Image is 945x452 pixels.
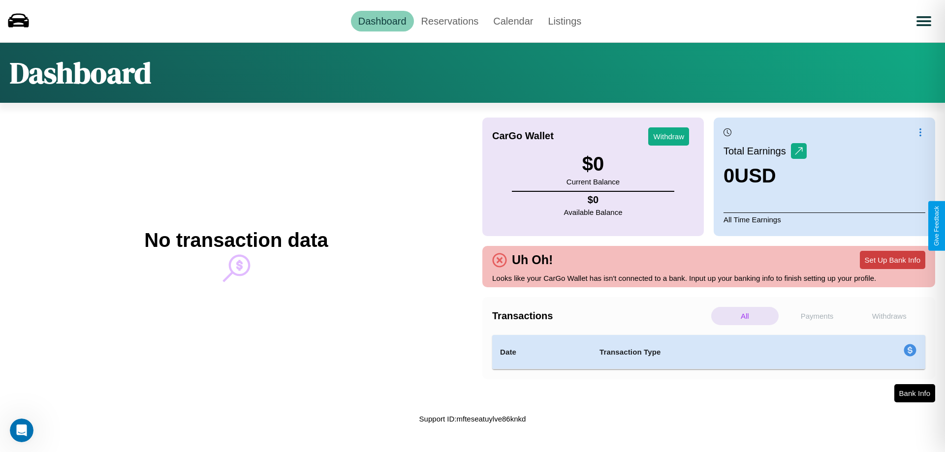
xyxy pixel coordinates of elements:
[599,346,823,358] h4: Transaction Type
[860,251,925,269] button: Set Up Bank Info
[540,11,589,31] a: Listings
[711,307,779,325] p: All
[855,307,923,325] p: Withdraws
[724,165,807,187] h3: 0 USD
[486,11,540,31] a: Calendar
[10,53,151,93] h1: Dashboard
[567,153,620,175] h3: $ 0
[564,206,623,219] p: Available Balance
[351,11,414,31] a: Dashboard
[492,271,925,285] p: Looks like your CarGo Wallet has isn't connected to a bank. Input up your banking info to finish ...
[894,384,935,402] button: Bank Info
[492,335,925,369] table: simple table
[492,310,709,322] h4: Transactions
[414,11,486,31] a: Reservations
[784,307,851,325] p: Payments
[419,412,526,425] p: Support ID: mfteseatuylve86knkd
[648,127,689,146] button: Withdraw
[10,419,33,442] iframe: Intercom live chat
[144,229,328,251] h2: No transaction data
[724,212,925,226] p: All Time Earnings
[507,253,558,267] h4: Uh Oh!
[567,175,620,188] p: Current Balance
[724,142,791,160] p: Total Earnings
[500,346,584,358] h4: Date
[910,7,938,35] button: Open menu
[564,194,623,206] h4: $ 0
[492,130,554,142] h4: CarGo Wallet
[933,206,940,246] div: Give Feedback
